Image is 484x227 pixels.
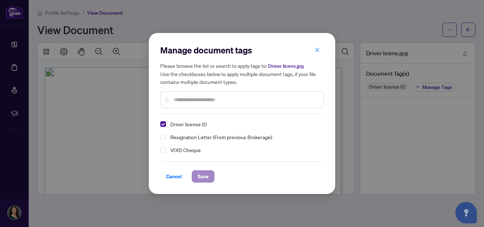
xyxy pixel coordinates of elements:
[167,133,319,141] span: Resignation Letter (From previous Brokerage)
[455,202,477,223] button: Open asap
[167,146,319,154] span: VOID Cheque
[160,44,324,56] h2: Manage document tags
[170,146,201,154] span: VOID Cheque
[160,170,188,183] button: Cancel
[198,171,209,182] span: Save
[192,170,214,183] button: Save
[160,62,324,86] h5: Please browse the list or search to apply tags to: Use the checkboxes below to apply multiple doc...
[167,120,319,128] span: Driver license ID
[268,63,304,69] span: Driver licens.jpg
[170,133,272,141] span: Resignation Letter (From previous Brokerage)
[166,171,182,182] span: Cancel
[160,147,166,153] span: Select VOID Cheque
[315,47,320,52] span: close
[170,120,207,128] span: Driver license ID
[160,121,166,127] span: Select Driver license ID
[160,134,166,140] span: Select Resignation Letter (From previous Brokerage)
